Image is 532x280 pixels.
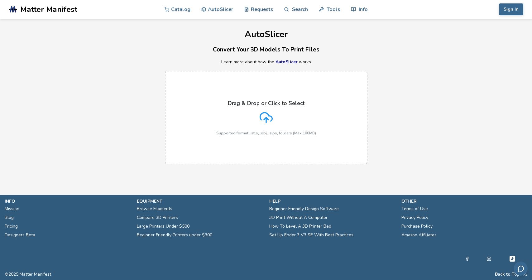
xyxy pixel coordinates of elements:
a: Set Up Ender 3 V3 SE With Best Practices [269,231,353,239]
a: Large Printers Under $500 [137,222,189,231]
button: Sign In [499,3,523,15]
a: Privacy Policy [401,213,428,222]
a: Purchase Policy [401,222,433,231]
button: Send feedback via email [514,262,528,276]
p: other [401,198,527,205]
a: AutoSlicer [276,59,298,65]
p: Supported format: .stls, .obj, .zips, folders (Max 100MB) [216,131,316,135]
a: Beginner Friendly Printers under $300 [137,231,212,239]
a: Tiktok [509,255,516,263]
a: Designers Beta [5,231,35,239]
p: info [5,198,131,205]
span: Matter Manifest [20,5,77,14]
p: equipment [137,198,263,205]
a: Facebook [465,255,469,263]
p: help [269,198,395,205]
a: Pricing [5,222,18,231]
span: © 2025 Matter Manifest [5,272,51,277]
a: Instagram [487,255,491,263]
p: Drag & Drop or Click to Select [228,100,304,106]
a: RSS Feed [523,272,527,277]
a: Beginner Friendly Design Software [269,205,339,213]
a: Compare 3D Printers [137,213,178,222]
a: Terms of Use [401,205,428,213]
a: How To Level A 3D Printer Bed [269,222,331,231]
button: Back to Top [495,272,520,277]
a: Blog [5,213,14,222]
a: Amazon Affiliates [401,231,437,239]
a: Browse Filaments [137,205,172,213]
a: Mission [5,205,19,213]
a: 3D Print Without A Computer [269,213,328,222]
